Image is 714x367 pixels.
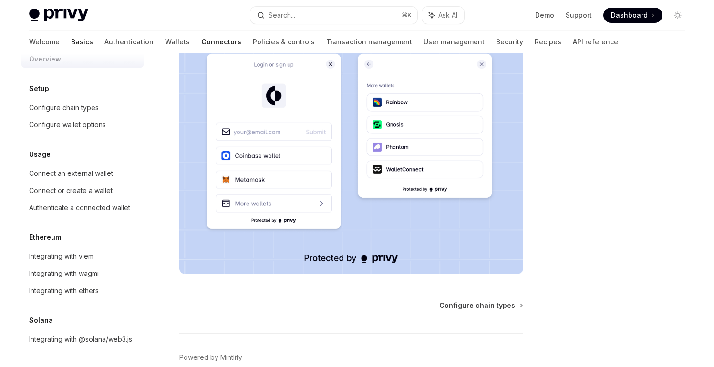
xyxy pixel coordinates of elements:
a: Integrating with viem [21,248,144,265]
a: Configure chain types [21,99,144,116]
a: Connect or create a wallet [21,182,144,199]
div: Integrating with viem [29,251,93,262]
a: Security [496,31,523,53]
a: Connectors [201,31,241,53]
a: Connect an external wallet [21,165,144,182]
a: Welcome [29,31,60,53]
a: Integrating with wagmi [21,265,144,282]
div: Integrating with @solana/web3.js [29,334,132,345]
div: Integrating with wagmi [29,268,99,279]
span: Ask AI [438,10,457,20]
h5: Solana [29,315,53,326]
a: Configure chain types [439,301,522,310]
a: Integrating with ethers [21,282,144,299]
div: Configure chain types [29,102,99,113]
img: Connectors3 [179,29,523,274]
a: API reference [573,31,618,53]
a: User management [424,31,485,53]
span: ⌘ K [402,11,412,19]
h5: Ethereum [29,232,61,243]
a: Demo [535,10,554,20]
a: Support [566,10,592,20]
a: Wallets [165,31,190,53]
a: Powered by Mintlify [179,353,242,362]
button: Ask AI [422,7,464,24]
div: Configure wallet options [29,119,106,131]
h5: Usage [29,149,51,160]
h5: Setup [29,83,49,94]
img: light logo [29,9,88,22]
div: Connect or create a wallet [29,185,113,196]
button: Toggle dark mode [670,8,685,23]
a: Authentication [104,31,154,53]
span: Configure chain types [439,301,515,310]
span: Dashboard [611,10,648,20]
a: Authenticate a connected wallet [21,199,144,216]
div: Authenticate a connected wallet [29,202,130,214]
a: Transaction management [326,31,412,53]
a: Basics [71,31,93,53]
a: Dashboard [603,8,662,23]
button: Search...⌘K [250,7,417,24]
div: Integrating with ethers [29,285,99,296]
div: Connect an external wallet [29,168,113,179]
a: Policies & controls [253,31,315,53]
a: Configure wallet options [21,116,144,133]
a: Integrating with @solana/web3.js [21,331,144,348]
a: Recipes [535,31,561,53]
div: Search... [269,10,295,21]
